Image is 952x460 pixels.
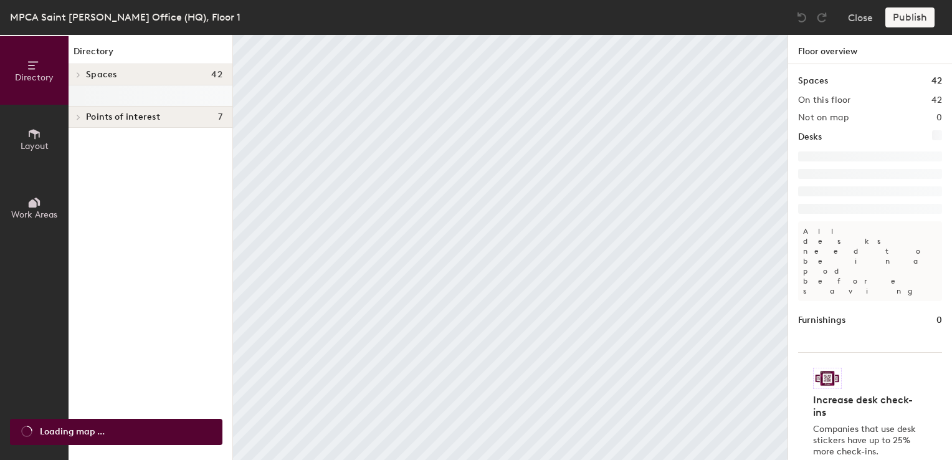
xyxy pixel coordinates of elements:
[788,35,952,64] h1: Floor overview
[21,141,49,151] span: Layout
[931,95,942,105] h2: 42
[798,130,822,144] h1: Desks
[798,95,851,105] h2: On this floor
[10,9,240,25] div: MPCA Saint [PERSON_NAME] Office (HQ), Floor 1
[848,7,873,27] button: Close
[936,113,942,123] h2: 0
[816,11,828,24] img: Redo
[69,45,232,64] h1: Directory
[86,112,160,122] span: Points of interest
[931,74,942,88] h1: 42
[813,368,842,389] img: Sticker logo
[798,221,942,301] p: All desks need to be in a pod before saving
[11,209,57,220] span: Work Areas
[40,425,105,439] span: Loading map ...
[15,72,54,83] span: Directory
[813,424,920,458] p: Companies that use desk stickers have up to 25% more check-ins.
[798,113,849,123] h2: Not on map
[798,74,828,88] h1: Spaces
[813,394,920,419] h4: Increase desk check-ins
[796,11,808,24] img: Undo
[211,70,222,80] span: 42
[218,112,222,122] span: 7
[936,314,942,327] h1: 0
[798,314,845,327] h1: Furnishings
[86,70,117,80] span: Spaces
[233,35,788,460] canvas: Map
